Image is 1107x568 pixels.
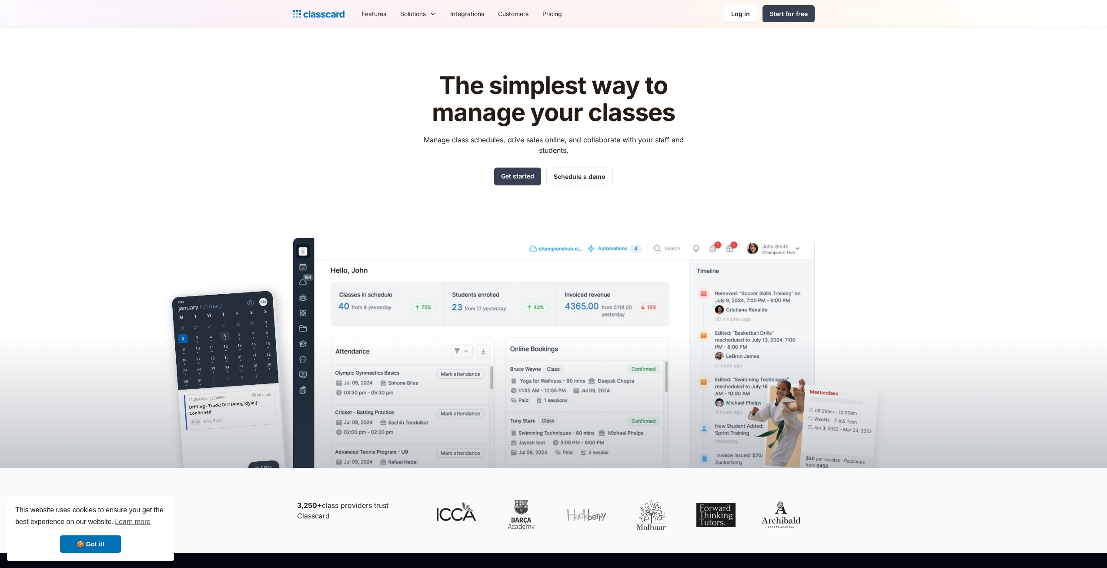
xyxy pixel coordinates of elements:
[769,9,808,18] div: Start for free
[393,4,443,24] div: Solutions
[443,4,491,24] a: Integrations
[763,5,815,22] a: Start for free
[724,5,757,23] a: Log in
[491,4,535,24] a: Customers
[297,500,419,521] p: class providers trust Classcard
[415,72,692,126] h1: The simplest way to manage your classes
[355,4,393,24] a: Features
[546,168,613,185] a: Schedule a demo
[297,501,322,510] strong: 3,250+
[114,515,152,528] a: learn more about cookies
[7,497,174,561] div: cookieconsent
[731,9,750,18] div: Log in
[293,8,344,20] a: home
[535,4,569,24] a: Pricing
[400,9,426,18] div: Solutions
[415,134,692,155] p: Manage class schedules, drive sales online, and collaborate with your staff and students.
[15,505,166,528] span: This website uses cookies to ensure you get the best experience on our website.
[494,168,541,185] a: Get started
[60,535,121,553] a: dismiss cookie message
